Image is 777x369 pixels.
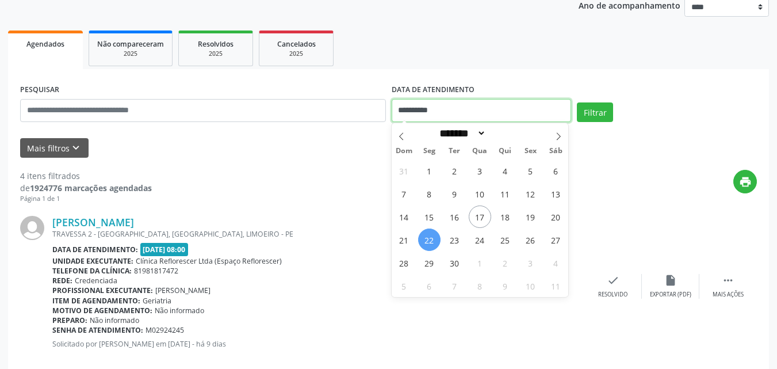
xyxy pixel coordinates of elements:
[494,159,516,182] span: Setembro 4, 2025
[20,216,44,240] img: img
[20,182,152,194] div: de
[418,206,441,228] span: Setembro 15, 2025
[52,276,72,286] b: Rede:
[418,275,441,297] span: Outubro 6, 2025
[97,50,164,58] div: 2025
[519,229,542,251] span: Setembro 26, 2025
[97,39,164,49] span: Não compareceram
[392,147,417,155] span: Dom
[136,256,282,266] span: Clínica Reflorescer Ltda (Espaço Reflorescer)
[443,159,466,182] span: Setembro 2, 2025
[436,127,487,139] select: Month
[393,252,415,274] span: Setembro 28, 2025
[52,245,138,254] b: Data de atendimento:
[392,81,474,99] label: DATA DE ATENDIMENTO
[494,182,516,205] span: Setembro 11, 2025
[52,266,132,276] b: Telefone da clínica:
[277,39,316,49] span: Cancelados
[30,182,152,193] strong: 1924776 marcações agendadas
[469,206,491,228] span: Setembro 17, 2025
[393,275,415,297] span: Outubro 5, 2025
[52,216,134,229] a: [PERSON_NAME]
[467,147,492,155] span: Qua
[418,229,441,251] span: Setembro 22, 2025
[52,306,152,315] b: Motivo de agendamento:
[442,147,467,155] span: Ter
[75,276,117,286] span: Credenciada
[134,266,178,276] span: 81981817472
[577,102,613,122] button: Filtrar
[140,243,189,256] span: [DATE] 08:00
[494,206,516,228] span: Setembro 18, 2025
[607,274,619,287] i: check
[664,274,677,287] i: insert_drive_file
[494,252,516,274] span: Outubro 2, 2025
[155,286,210,295] span: [PERSON_NAME]
[469,159,491,182] span: Setembro 3, 2025
[52,315,87,325] b: Preparo:
[733,170,757,193] button: print
[519,252,542,274] span: Outubro 3, 2025
[545,275,567,297] span: Outubro 11, 2025
[90,315,139,325] span: Não informado
[52,339,584,349] p: Solicitado por [PERSON_NAME] em [DATE] - há 9 dias
[518,147,543,155] span: Sex
[416,147,442,155] span: Seg
[418,252,441,274] span: Setembro 29, 2025
[469,275,491,297] span: Outubro 8, 2025
[52,296,140,306] b: Item de agendamento:
[52,229,584,239] div: TRAVESSA 2 - [GEOGRAPHIC_DATA], [GEOGRAPHIC_DATA], LIMOEIRO - PE
[713,291,744,299] div: Mais ações
[443,252,466,274] span: Setembro 30, 2025
[494,275,516,297] span: Outubro 9, 2025
[545,159,567,182] span: Setembro 6, 2025
[267,50,325,58] div: 2025
[143,296,171,306] span: Geriatria
[393,182,415,205] span: Setembro 7, 2025
[20,81,59,99] label: PESQUISAR
[469,182,491,205] span: Setembro 10, 2025
[519,182,542,205] span: Setembro 12, 2025
[543,147,568,155] span: Sáb
[469,252,491,274] span: Outubro 1, 2025
[722,274,734,287] i: 
[26,39,64,49] span: Agendados
[486,127,524,139] input: Year
[650,291,691,299] div: Exportar (PDF)
[20,194,152,204] div: Página 1 de 1
[494,229,516,251] span: Setembro 25, 2025
[519,275,542,297] span: Outubro 10, 2025
[52,286,153,295] b: Profissional executante:
[393,159,415,182] span: Agosto 31, 2025
[545,252,567,274] span: Outubro 4, 2025
[20,138,89,158] button: Mais filtroskeyboard_arrow_down
[443,229,466,251] span: Setembro 23, 2025
[545,229,567,251] span: Setembro 27, 2025
[443,275,466,297] span: Outubro 7, 2025
[545,206,567,228] span: Setembro 20, 2025
[146,325,184,335] span: M02924245
[443,182,466,205] span: Setembro 9, 2025
[393,229,415,251] span: Setembro 21, 2025
[418,182,441,205] span: Setembro 8, 2025
[469,229,491,251] span: Setembro 24, 2025
[519,159,542,182] span: Setembro 5, 2025
[418,159,441,182] span: Setembro 1, 2025
[187,50,244,58] div: 2025
[52,256,133,266] b: Unidade executante:
[519,206,542,228] span: Setembro 19, 2025
[739,176,752,188] i: print
[70,142,82,154] i: keyboard_arrow_down
[198,39,234,49] span: Resolvidos
[443,206,466,228] span: Setembro 16, 2025
[545,182,567,205] span: Setembro 13, 2025
[155,306,204,315] span: Não informado
[20,170,152,182] div: 4 itens filtrados
[598,291,627,299] div: Resolvido
[492,147,518,155] span: Qui
[52,325,143,335] b: Senha de atendimento:
[393,206,415,228] span: Setembro 14, 2025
